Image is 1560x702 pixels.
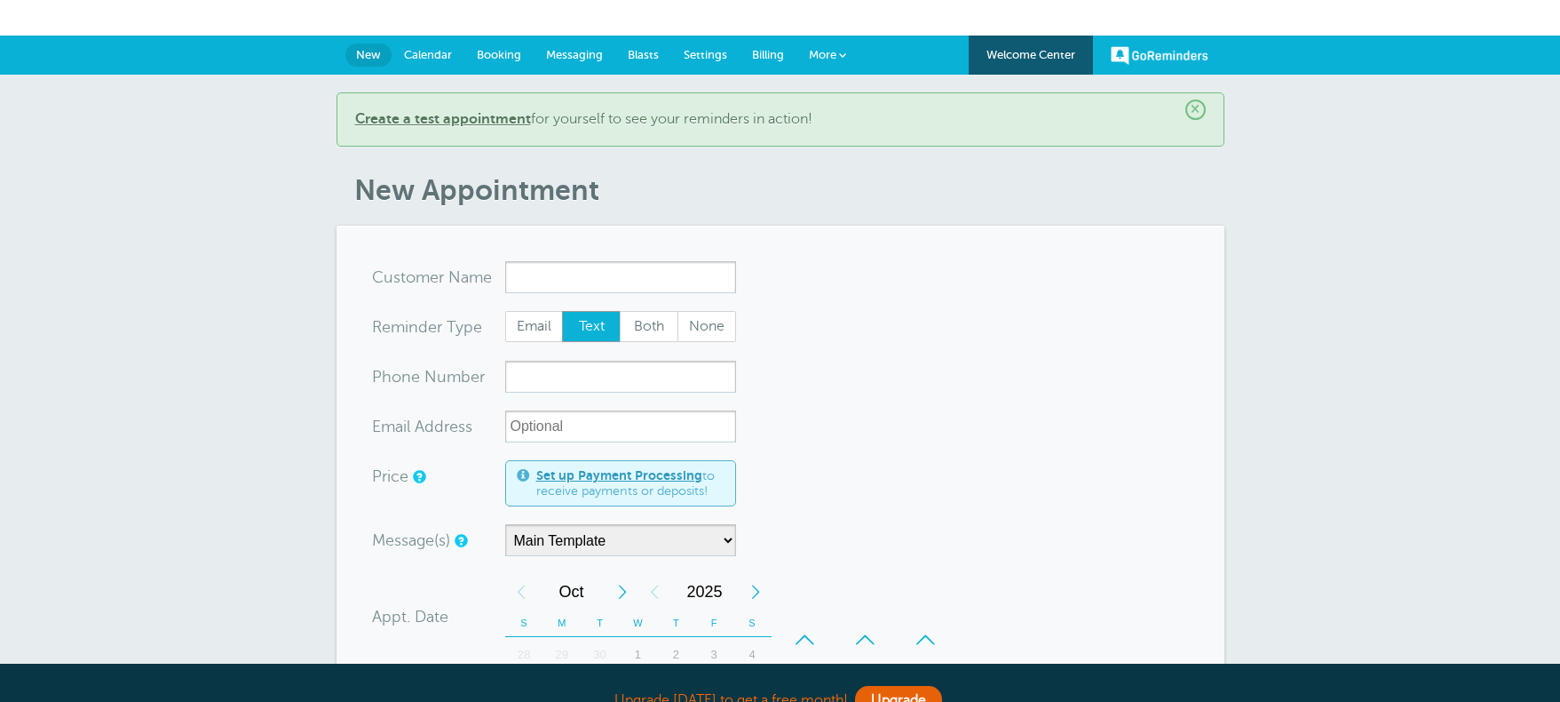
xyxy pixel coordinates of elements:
[455,535,465,546] a: You can create different reminder message templates under the Settings tab.
[372,369,401,385] span: Pho
[372,269,400,285] span: Cus
[537,574,606,610] span: October
[1185,100,1206,120] span: ×
[401,369,447,385] span: ne Nu
[372,609,448,625] label: Appt. Date
[542,637,581,673] div: Monday, September 29
[505,574,537,610] div: Previous Month
[969,36,1093,75] a: Welcome Center
[733,637,772,673] div: 4
[620,311,678,343] label: Both
[404,48,452,61] span: Calendar
[506,312,563,342] span: Email
[581,637,619,673] div: 30
[670,574,740,610] span: 2025
[733,610,772,637] th: S
[542,637,581,673] div: 29
[372,532,450,548] label: Message(s)
[392,36,464,75] a: Calendar
[372,361,505,393] div: mber
[355,111,1206,128] p: for yourself to see your reminders in action!
[505,610,543,637] th: S
[677,311,736,343] label: None
[606,574,638,610] div: Next Month
[784,659,827,695] div: 02
[372,261,505,293] div: ame
[695,637,733,673] div: 3
[355,111,531,127] a: Create a test appointment
[628,48,659,61] span: Blasts
[615,36,671,75] a: Blasts
[796,36,859,76] a: More
[372,419,403,435] span: Ema
[905,659,947,695] div: AM
[542,610,581,637] th: M
[505,311,564,343] label: Email
[752,48,784,61] span: Billing
[695,610,733,637] th: F
[534,36,615,75] a: Messaging
[678,312,735,342] span: None
[695,637,733,673] div: Friday, October 3
[684,48,727,61] span: Settings
[657,637,695,673] div: 2
[403,419,444,435] span: il Add
[562,311,621,343] label: Text
[536,468,702,483] a: Set up Payment Processing
[477,48,521,61] span: Booking
[1111,36,1208,75] a: GoReminders
[657,610,695,637] th: T
[740,574,772,610] div: Next Year
[581,637,619,673] div: Tuesday, September 30
[581,610,619,637] th: T
[621,312,677,342] span: Both
[345,44,392,67] a: New
[400,269,461,285] span: tomer N
[619,610,657,637] th: W
[372,411,505,443] div: ress
[733,637,772,673] div: Saturday, October 4
[354,173,1224,207] h1: New Appointment
[740,36,796,75] a: Billing
[844,659,887,695] div: 15
[505,411,736,443] input: Optional
[505,637,543,673] div: 28
[619,637,657,673] div: Wednesday, October 1
[638,574,670,610] div: Previous Year
[372,319,482,335] label: Reminder Type
[356,48,381,61] span: New
[413,471,424,483] a: An optional price for the appointment. If you set a price, you can include a payment link in your...
[657,637,695,673] div: Thursday, October 2
[372,468,408,484] label: Price
[809,48,836,61] span: More
[619,637,657,673] div: 1
[505,637,543,673] div: Sunday, September 28
[563,312,620,342] span: Text
[546,48,603,61] span: Messaging
[671,36,740,75] a: Settings
[464,36,534,75] a: Booking
[536,468,725,499] span: to receive payments or deposits!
